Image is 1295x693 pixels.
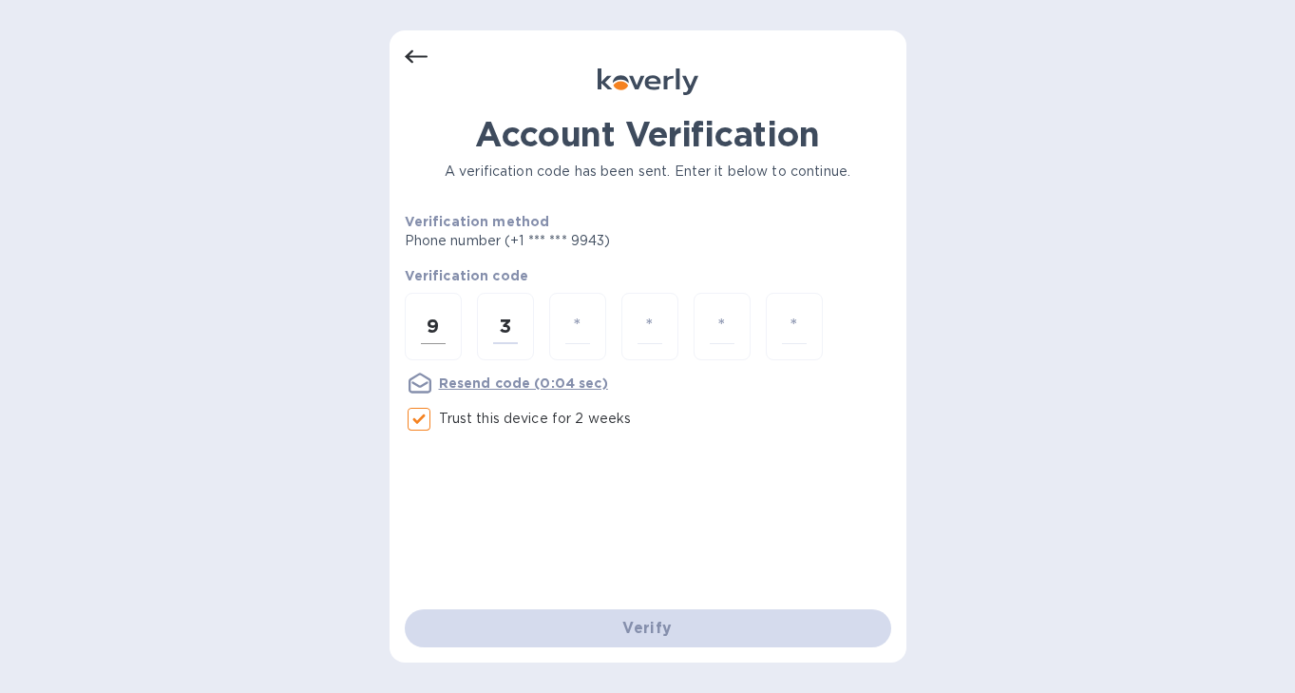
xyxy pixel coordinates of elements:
[439,375,608,391] u: Resend code (0:04 sec)
[405,162,891,182] p: A verification code has been sent. Enter it below to continue.
[405,266,891,285] p: Verification code
[405,231,756,251] p: Phone number (+1 *** *** 9943)
[405,114,891,154] h1: Account Verification
[405,214,550,229] b: Verification method
[439,409,632,429] p: Trust this device for 2 weeks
